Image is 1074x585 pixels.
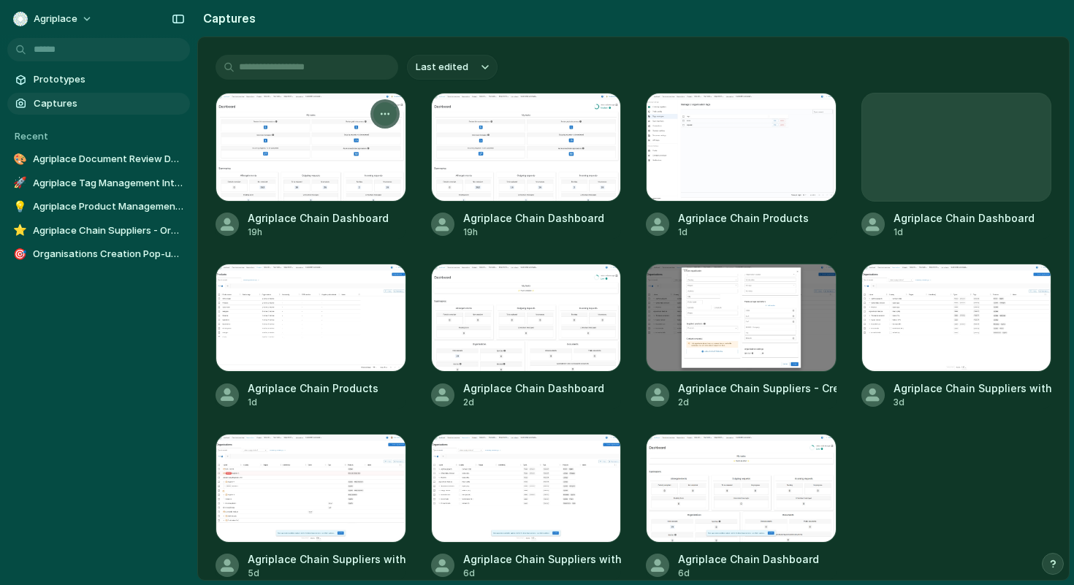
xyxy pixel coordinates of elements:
[463,567,622,580] div: 6d
[33,152,184,167] span: Agriplace Document Review Dashboard
[13,176,27,191] div: 🚀
[7,172,190,194] a: 🚀Agriplace Tag Management Interface
[894,396,1052,409] div: 3d
[13,152,27,167] div: 🎨
[7,7,100,31] button: Agriplace
[248,567,406,580] div: 5d
[7,69,190,91] a: Prototypes
[248,396,378,409] div: 1d
[463,381,604,396] div: Agriplace Chain Dashboard
[7,148,190,170] a: 🎨Agriplace Document Review Dashboard
[248,210,389,226] div: Agriplace Chain Dashboard
[33,247,184,261] span: Organisations Creation Pop-up for Agriplace
[463,396,604,409] div: 2d
[463,551,622,567] div: Agriplace Chain Suppliers with Organisations
[33,223,184,238] span: Agriplace Chain Suppliers - Organization Search
[7,93,190,115] a: Captures
[678,381,837,396] div: Agriplace Chain Suppliers - Create Organisation
[463,210,604,226] div: Agriplace Chain Dashboard
[197,9,256,27] h2: Captures
[678,226,809,239] div: 1d
[7,243,190,265] a: 🎯Organisations Creation Pop-up for Agriplace
[13,223,27,238] div: ⭐
[33,199,184,214] span: Agriplace Product Management Flow
[7,220,190,242] a: ⭐Agriplace Chain Suppliers - Organization Search
[678,567,819,580] div: 6d
[13,199,27,214] div: 💡
[13,247,27,261] div: 🎯
[15,130,48,142] span: Recent
[34,96,184,111] span: Captures
[463,226,604,239] div: 19h
[34,72,184,87] span: Prototypes
[248,226,389,239] div: 19h
[248,381,378,396] div: Agriplace Chain Products
[678,210,809,226] div: Agriplace Chain Products
[894,210,1035,226] div: Agriplace Chain Dashboard
[894,381,1052,396] div: Agriplace Chain Suppliers with Organisations
[678,396,837,409] div: 2d
[34,12,77,26] span: Agriplace
[416,60,468,74] span: Last edited
[248,551,406,567] div: Agriplace Chain Suppliers with Organisations
[678,551,819,567] div: Agriplace Chain Dashboard
[407,55,498,80] button: Last edited
[33,176,184,191] span: Agriplace Tag Management Interface
[7,196,190,218] a: 💡Agriplace Product Management Flow
[894,226,1035,239] div: 1d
